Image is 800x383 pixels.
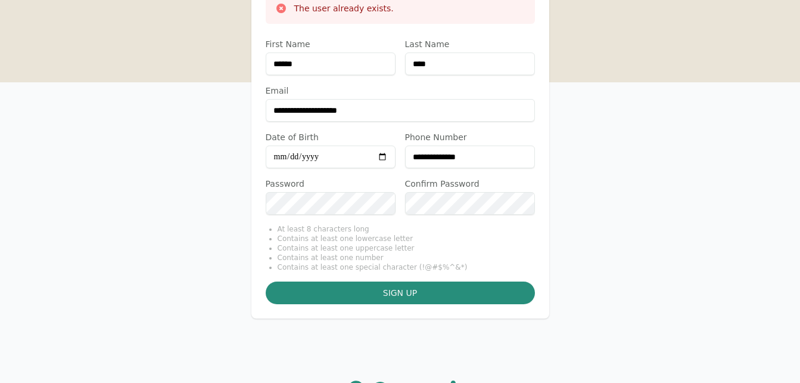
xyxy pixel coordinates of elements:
label: Phone Number [405,131,535,143]
li: Contains at least one number [278,253,535,262]
li: Contains at least one uppercase letter [278,243,535,253]
label: Date of Birth [266,131,396,143]
li: At least 8 characters long [278,224,535,234]
label: Password [266,178,396,190]
label: First Name [266,38,396,50]
label: Confirm Password [405,178,535,190]
li: Contains at least one special character (!@#$%^&*) [278,262,535,272]
label: Email [266,85,535,97]
li: Contains at least one lowercase letter [278,234,535,243]
label: Last Name [405,38,535,50]
button: Sign up [266,282,535,304]
h3: The user already exists. [294,2,394,14]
